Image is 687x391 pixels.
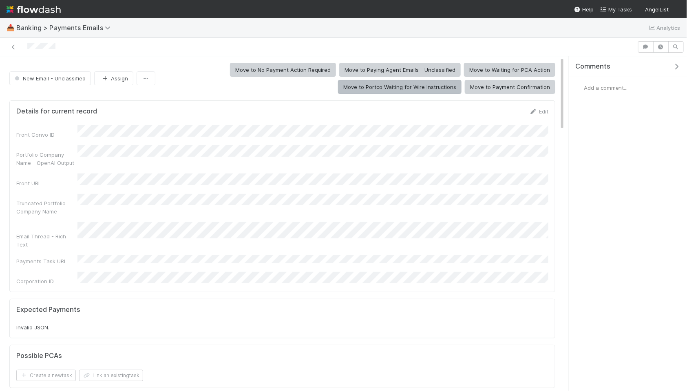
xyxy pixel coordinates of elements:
[16,257,77,265] div: Payments Task URL
[16,199,77,215] div: Truncated Portfolio Company Name
[339,63,461,77] button: Move to Paying Agent Emails - Unclassified
[16,151,77,167] div: Portfolio Company Name - OpenAI Output
[529,108,548,115] a: Edit
[16,179,77,187] div: Front URL
[16,232,77,249] div: Email Thread - Rich Text
[16,277,77,285] div: Corporation ID
[9,71,91,85] button: New Email - Unclassified
[465,80,555,94] button: Move to Payment Confirmation
[574,5,594,13] div: Help
[16,370,76,381] button: Create a newtask
[7,24,15,31] span: 📥
[600,5,632,13] a: My Tasks
[16,24,115,32] span: Banking > Payments Emails
[16,306,80,314] h5: Expected Payments
[672,6,680,14] img: avatar_eacbd5bb-7590-4455-a9e9-12dcb5674423.png
[648,23,680,33] a: Analytics
[600,6,632,13] span: My Tasks
[16,131,77,139] div: Front Convo ID
[16,352,62,360] h5: Possible PCAs
[16,323,548,331] div: Invalid JSON.
[16,107,97,116] h5: Details for current record
[575,62,610,71] span: Comments
[464,63,555,77] button: Move to Waiting for PCA Action
[576,84,584,92] img: avatar_eacbd5bb-7590-4455-a9e9-12dcb5674423.png
[645,6,669,13] span: AngelList
[230,63,336,77] button: Move to No Payment Action Required
[79,370,143,381] button: Link an existingtask
[94,71,133,85] button: Assign
[7,2,61,16] img: logo-inverted-e16ddd16eac7371096b0.svg
[584,84,628,91] span: Add a comment...
[13,75,86,82] span: New Email - Unclassified
[338,80,462,94] button: Move to Portco Waiting for Wire Instructions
